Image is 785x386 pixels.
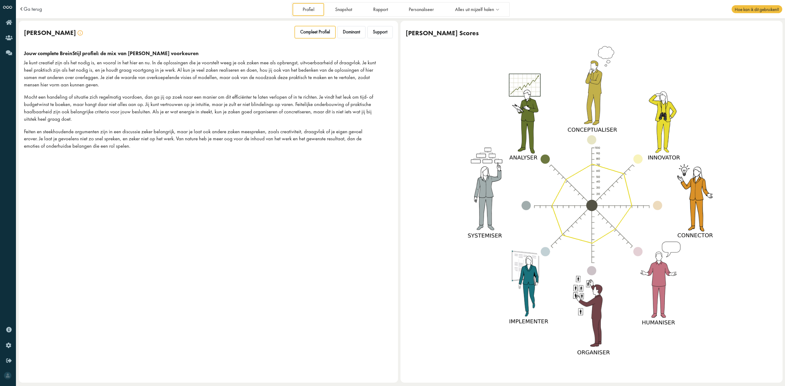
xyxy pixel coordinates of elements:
a: Ga terug [24,6,42,12]
p: Mocht een handeling of situatie zich regelmatig voordoen, dan ga jij op zoek naar een manier om d... [24,93,377,123]
div: [PERSON_NAME] Scores [406,29,479,37]
a: Rapport [363,3,398,16]
p: Feiten en steekhoudende argumenten zijn in een discussie zeker belangrijk, maar je laat ook ander... [24,128,377,150]
span: Dominant [343,29,360,35]
span: Hoe kan ik dit gebruiken? [732,5,782,13]
a: Personaliseer [399,3,444,16]
a: Profiel [293,3,324,16]
img: generalist [457,45,727,365]
span: Alles uit mijzelf halen [455,7,494,12]
span: [PERSON_NAME] [24,28,76,37]
div: Jouw complete BreinStijl profiel: de mix van [PERSON_NAME] voorkeuren [24,50,393,56]
a: Snapshot [325,3,362,16]
a: Alles uit mijzelf halen [445,3,508,16]
span: Support [373,29,387,35]
p: Je kunt creatief zijn als het nodig is, en vooral in het hier en nu. In de oplossingen die je voo... [24,59,377,88]
img: info.svg [78,30,83,36]
span: Compleet Profiel [300,29,330,35]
